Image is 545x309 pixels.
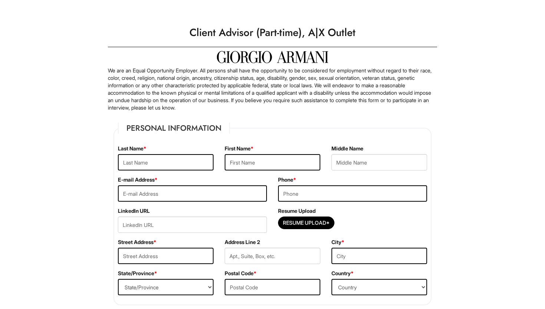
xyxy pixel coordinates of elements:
label: Last Name [118,145,146,152]
label: City [331,238,344,246]
label: Middle Name [331,145,363,152]
input: Postal Code [225,279,320,295]
label: Address Line 2 [225,238,260,246]
input: Phone [278,185,427,202]
label: Resume Upload [278,207,316,215]
select: State/Province [118,279,214,295]
input: LinkedIn URL [118,217,267,233]
label: Phone [278,176,296,183]
img: Giorgio Armani [217,51,328,63]
input: Street Address [118,248,214,264]
label: Postal Code [225,270,257,277]
label: Country [331,270,354,277]
button: Resume Upload*Resume Upload* [278,217,334,229]
input: E-mail Address [118,185,267,202]
input: First Name [225,154,320,170]
label: First Name [225,145,254,152]
label: LinkedIn URL [118,207,150,215]
label: State/Province [118,270,157,277]
select: Country [331,279,427,295]
p: We are an Equal Opportunity Employer. All persons shall have the opportunity to be considered for... [108,67,437,111]
input: Middle Name [331,154,427,170]
input: Last Name [118,154,214,170]
label: Street Address [118,238,156,246]
h1: Client Advisor (Part-time), A|X Outlet [104,22,441,43]
input: Apt., Suite, Box, etc. [225,248,320,264]
legend: Personal Information [118,123,230,134]
input: City [331,248,427,264]
label: E-mail Address [118,176,158,183]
